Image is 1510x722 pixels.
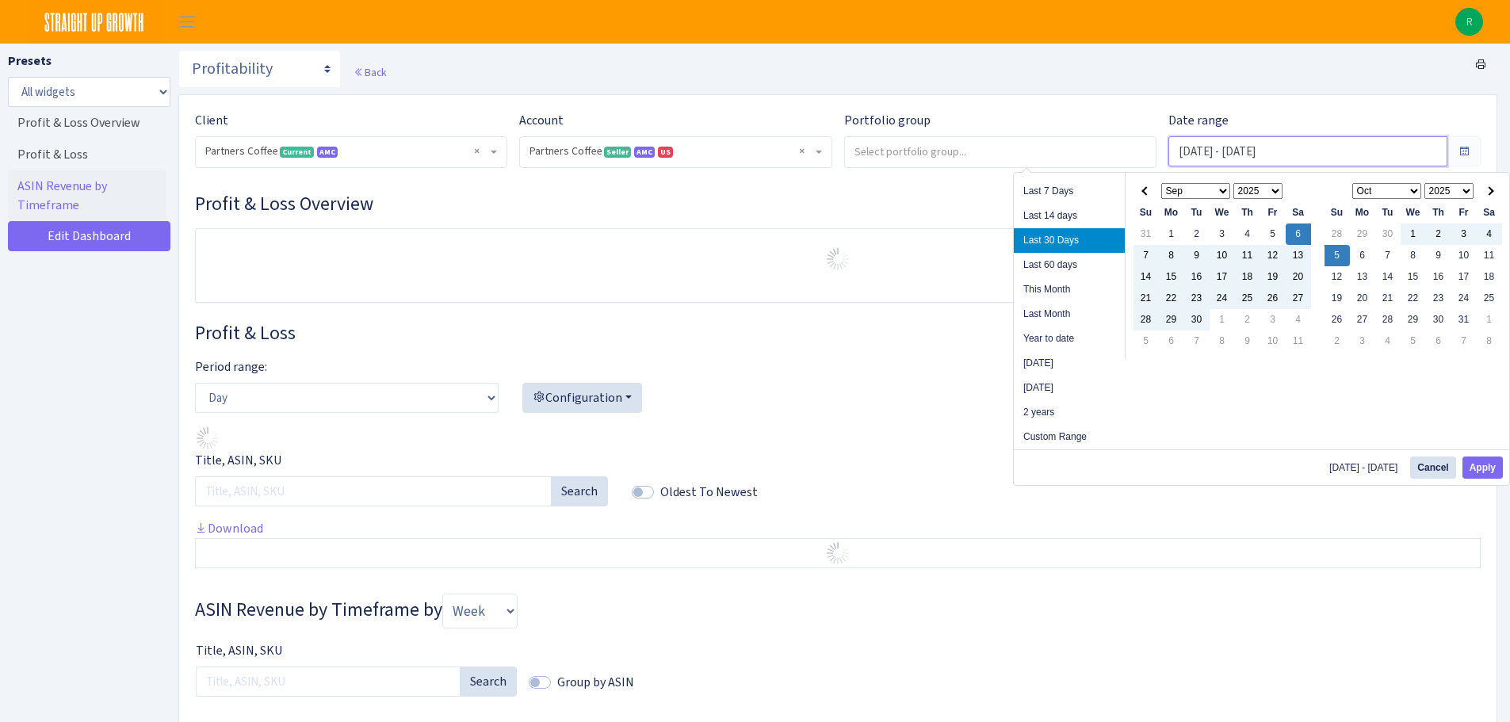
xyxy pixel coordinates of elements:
label: Presets [8,52,52,71]
button: Search [551,476,608,506]
td: 6 [1350,245,1375,266]
span: Partners Coffee <span class="badge badge-success">Seller</span><span class="badge badge-primary" ... [520,137,831,167]
span: Remove all items [799,143,805,159]
label: Account [519,111,564,130]
td: 18 [1235,266,1260,288]
label: Title, ASIN, SKU [196,641,282,660]
td: 17 [1210,266,1235,288]
td: 7 [1451,330,1477,352]
td: 6 [1286,223,1311,245]
td: 31 [1133,223,1159,245]
img: Rachel [1455,8,1483,36]
td: 3 [1260,309,1286,330]
th: We [1210,202,1235,223]
td: 28 [1325,223,1350,245]
td: 3 [1210,223,1235,245]
td: 9 [1184,245,1210,266]
td: 28 [1133,309,1159,330]
a: Download [195,520,263,537]
span: Current [280,147,314,158]
button: Cancel [1410,457,1455,479]
span: Partners Coffee <span class="badge badge-success">Seller</span><span class="badge badge-primary" ... [529,143,812,159]
td: 26 [1325,309,1350,330]
td: 5 [1401,330,1426,352]
td: 3 [1451,223,1477,245]
span: Partners Coffee <span class="badge badge-success">Current</span><span class="badge badge-primary"... [196,137,507,167]
span: Amazon Marketing Cloud [317,147,338,158]
td: 29 [1350,223,1375,245]
td: 16 [1426,266,1451,288]
h3: Widget #30 [195,193,1481,216]
td: 30 [1375,223,1401,245]
td: 19 [1325,288,1350,309]
td: 2 [1325,330,1350,352]
td: 8 [1477,330,1502,352]
li: This Month [1014,277,1125,302]
td: 19 [1260,266,1286,288]
li: Last 14 days [1014,204,1125,228]
td: 8 [1401,245,1426,266]
td: 24 [1451,288,1477,309]
td: 21 [1133,288,1159,309]
td: 23 [1426,288,1451,309]
span: Seller [604,147,631,158]
td: 1 [1210,309,1235,330]
th: Tu [1375,202,1401,223]
th: Su [1133,202,1159,223]
td: 20 [1350,288,1375,309]
td: 12 [1260,245,1286,266]
td: 20 [1286,266,1311,288]
li: [DATE] [1014,376,1125,400]
label: Title, ASIN, SKU [195,451,281,470]
th: Tu [1184,202,1210,223]
td: 6 [1426,330,1451,352]
label: Group by ASIN [557,673,634,692]
td: 5 [1260,223,1286,245]
button: Apply [1462,457,1503,479]
td: 27 [1286,288,1311,309]
td: 7 [1375,245,1401,266]
td: 14 [1375,266,1401,288]
th: Su [1325,202,1350,223]
span: US [658,147,673,158]
td: 4 [1235,223,1260,245]
td: 1 [1401,223,1426,245]
li: Year to date [1014,327,1125,351]
button: Search [460,667,517,697]
td: 14 [1133,266,1159,288]
td: 10 [1451,245,1477,266]
td: 7 [1184,330,1210,352]
li: 2 years [1014,400,1125,425]
label: Portfolio group [844,111,931,130]
button: Configuration [522,383,642,413]
th: We [1401,202,1426,223]
td: 31 [1451,309,1477,330]
td: 11 [1286,330,1311,352]
td: 2 [1184,223,1210,245]
li: Last 60 days [1014,253,1125,277]
button: Toggle navigation [167,9,207,35]
li: Last 7 Days [1014,179,1125,204]
td: 16 [1184,266,1210,288]
label: Client [195,111,228,130]
td: 18 [1477,266,1502,288]
th: Th [1235,202,1260,223]
td: 8 [1210,330,1235,352]
td: 22 [1159,288,1184,309]
td: 5 [1133,330,1159,352]
td: 15 [1159,266,1184,288]
td: 15 [1401,266,1426,288]
td: 4 [1477,223,1502,245]
img: Preloader [825,246,851,272]
label: Date range [1168,111,1229,130]
td: 13 [1286,245,1311,266]
td: 8 [1159,245,1184,266]
td: 12 [1325,266,1350,288]
td: 2 [1426,223,1451,245]
span: [DATE] - [DATE] [1329,463,1404,472]
label: Period range: [195,357,267,376]
h3: Widget #28 [195,322,1481,345]
td: 29 [1159,309,1184,330]
input: Title, ASIN, SKU [196,667,461,697]
td: 3 [1350,330,1375,352]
